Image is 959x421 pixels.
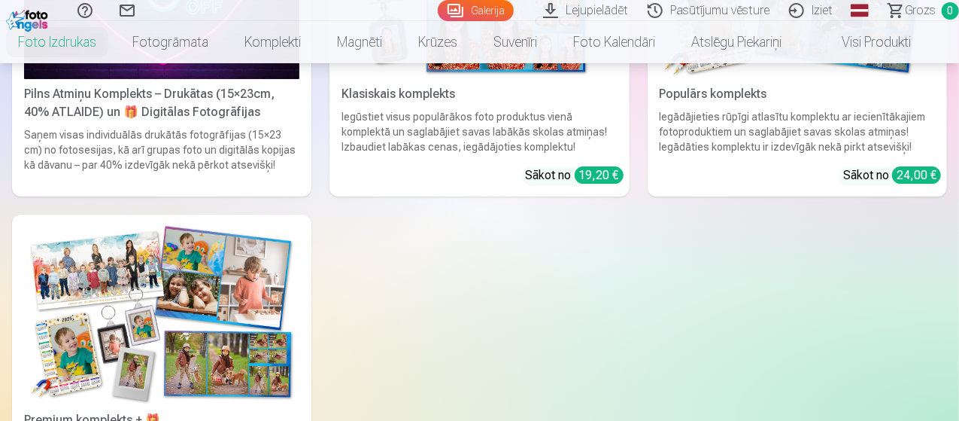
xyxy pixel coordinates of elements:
div: Iegūstiet visus populārākos foto produktus vienā komplektā un saglabājiet savas labākās skolas at... [335,109,623,154]
span: Grozs [905,2,936,20]
a: Fotogrāmata [114,21,226,63]
a: Krūzes [400,21,475,63]
img: Premium komplekts + 🎁 [24,221,299,404]
a: Atslēgu piekariņi [673,21,800,63]
div: Sākot no [526,166,624,185]
a: Visi produkti [800,21,929,63]
div: 24,00 € [892,166,941,184]
a: Magnēti [319,21,400,63]
div: Pilns Atmiņu Komplekts – Drukātas (15×23cm, 40% ATLAIDE) un 🎁 Digitālas Fotogrāfijas [18,85,305,121]
img: /fa1 [6,6,52,32]
div: Iegādājieties rūpīgi atlasītu komplektu ar iecienītākajiem fotoproduktiem un saglabājiet savas sk... [654,109,941,154]
a: Komplekti [226,21,319,63]
div: Klasiskais komplekts [335,85,623,103]
a: Foto kalendāri [555,21,673,63]
a: Suvenīri [475,21,555,63]
div: Populārs komplekts [654,85,941,103]
div: 19,20 € [575,166,624,184]
div: Sākot no [843,166,941,185]
div: Saņem visas individuālās drukātās fotogrāfijas (15×23 cm) no fotosesijas, kā arī grupas foto un d... [18,127,305,191]
span: 0 [942,2,959,20]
